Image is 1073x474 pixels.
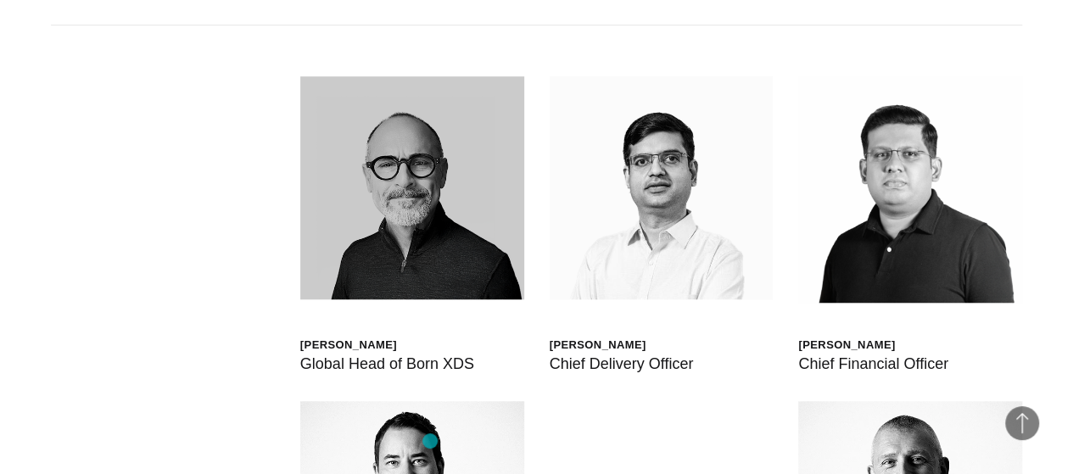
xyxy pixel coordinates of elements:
div: [PERSON_NAME] [300,337,474,352]
div: [PERSON_NAME] [798,337,948,352]
img: Bharat Dasari [798,76,1022,303]
div: Chief Delivery Officer [550,352,694,376]
div: Chief Financial Officer [798,352,948,376]
div: [PERSON_NAME] [550,337,694,352]
img: Scott Sorokin [300,76,524,300]
div: Global Head of Born XDS [300,352,474,376]
button: Back to Top [1005,406,1039,440]
img: Shashank Tamotia [550,76,774,300]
